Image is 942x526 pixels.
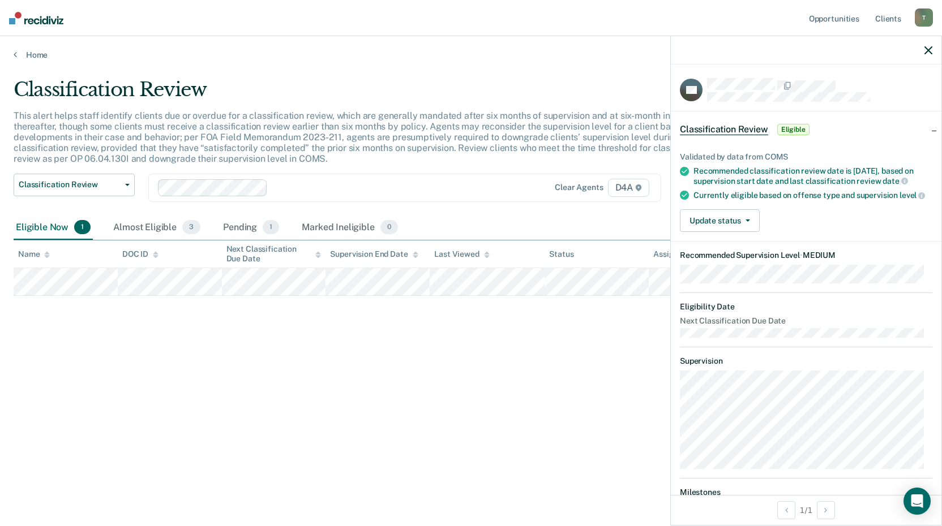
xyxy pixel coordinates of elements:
[900,191,925,200] span: level
[608,179,649,197] span: D4A
[680,209,760,232] button: Update status
[680,251,932,260] dt: Recommended Supervision Level MEDIUM
[18,249,50,259] div: Name
[680,488,932,497] dt: Milestones
[915,8,933,27] div: T
[680,302,932,312] dt: Eligibility Date
[653,249,706,259] div: Assigned to
[680,124,768,135] span: Classification Review
[111,215,203,240] div: Almost Eligible
[14,50,928,60] a: Home
[434,249,489,259] div: Last Viewed
[777,124,810,135] span: Eligible
[122,249,159,259] div: DOC ID
[693,190,932,200] div: Currently eligible based on offense type and supervision
[883,176,907,186] span: date
[800,251,803,260] span: •
[777,501,795,519] button: Previous Opportunity
[555,183,603,192] div: Clear agents
[671,495,941,525] div: 1 / 1
[380,220,398,235] span: 0
[263,220,279,235] span: 1
[74,220,91,235] span: 1
[330,249,418,259] div: Supervision End Date
[817,501,835,519] button: Next Opportunity
[693,166,932,186] div: Recommended classification review date is [DATE], based on supervision start date and last classi...
[14,78,720,110] div: Classification Review
[221,215,281,240] div: Pending
[14,110,708,165] p: This alert helps staff identify clients due or overdue for a classification review, which are gen...
[680,356,932,366] dt: Supervision
[226,244,322,264] div: Next Classification Due Date
[680,316,932,326] dt: Next Classification Due Date
[19,180,121,189] span: Classification Review
[14,215,93,240] div: Eligible Now
[904,488,931,515] div: Open Intercom Messenger
[680,152,932,162] div: Validated by data from COMS
[182,220,200,235] span: 3
[549,249,573,259] div: Status
[9,12,63,24] img: Recidiviz
[299,215,400,240] div: Marked Ineligible
[671,111,941,148] div: Classification ReviewEligible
